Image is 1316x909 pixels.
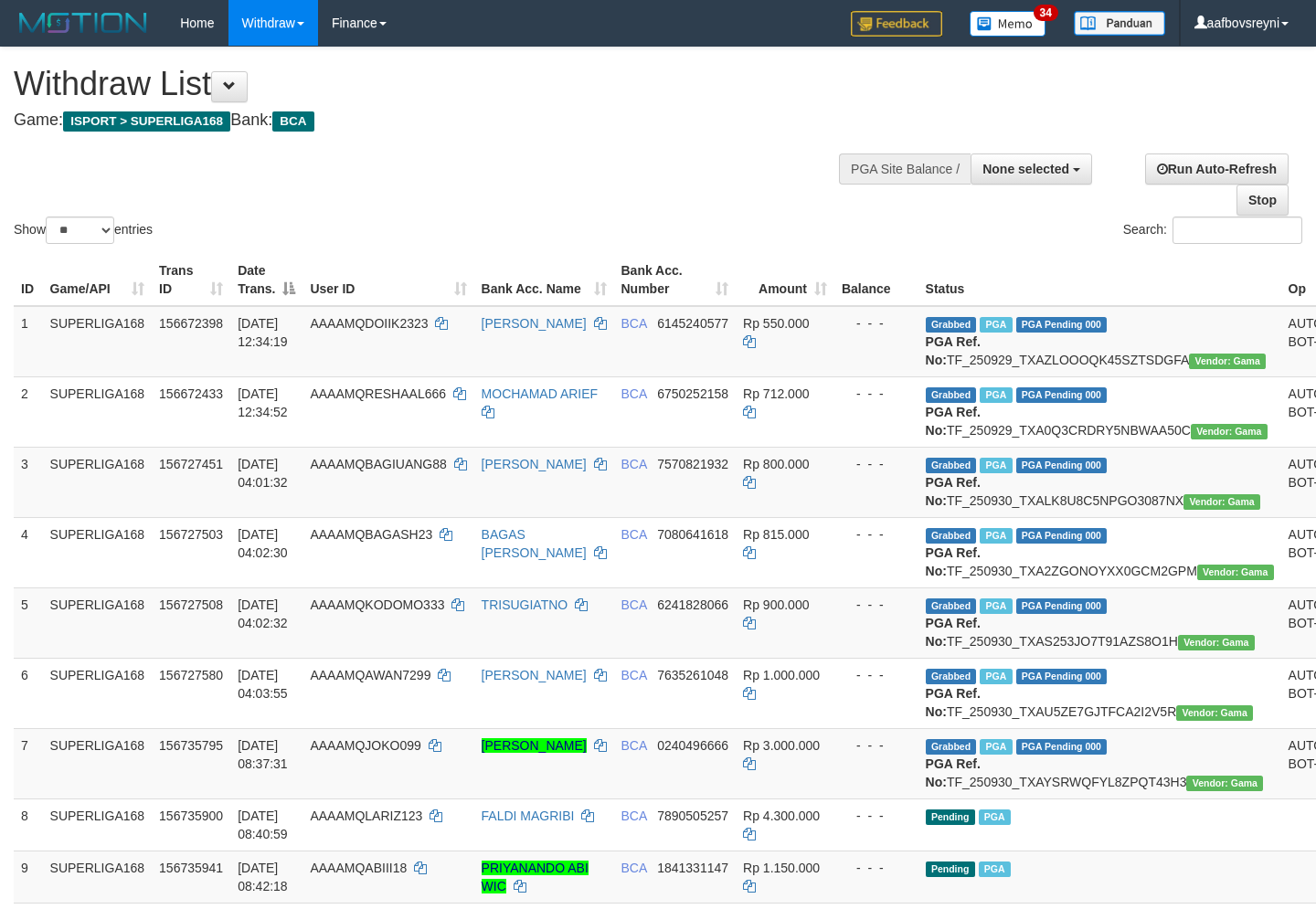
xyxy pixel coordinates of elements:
a: FALDI MAGRIBI [482,809,575,823]
td: 2 [14,376,43,447]
span: Grabbed [926,669,977,684]
a: Stop [1236,185,1289,216]
span: AAAAMQABIII18 [310,861,407,875]
td: SUPERLIGA168 [43,728,153,798]
td: 4 [14,517,43,587]
span: Vendor URL: https://trx31.1velocity.biz [1183,494,1260,510]
span: [DATE] 08:42:18 [238,861,288,893]
label: Show entries [14,217,153,244]
span: PGA Pending [1016,528,1108,544]
span: [DATE] 04:03:55 [238,668,288,701]
span: Copy 7570821932 to clipboard [657,457,728,471]
td: SUPERLIGA168 [43,306,153,377]
span: Copy 7635261048 to clipboard [657,668,728,682]
div: - - - [842,596,911,614]
div: PGA Site Balance / [839,153,971,185]
span: [DATE] 08:37:31 [238,738,288,771]
th: Bank Acc. Number: activate to sort column ascending [614,254,737,306]
span: PGA Pending [1016,739,1108,755]
td: TF_250930_TXALK8U8C5NPGO3087NX [918,447,1281,517]
span: AAAAMQDOIIK2323 [310,316,428,331]
span: None selected [982,162,1069,176]
a: [PERSON_NAME] [482,668,587,682]
span: 156735941 [159,861,223,875]
a: Run Auto-Refresh [1145,153,1289,185]
a: TRISUGIATNO [482,597,568,612]
span: AAAAMQLARIZ123 [310,809,422,823]
span: [DATE] 12:34:52 [238,386,288,419]
img: Button%20Memo.svg [970,11,1046,37]
span: Copy 1841331147 to clipboard [657,861,728,875]
span: BCA [621,738,647,753]
span: Marked by aafsoycanthlai [980,317,1012,333]
span: Copy 7890505257 to clipboard [657,809,728,823]
span: BCA [272,111,313,132]
span: Vendor URL: https://trx31.1velocity.biz [1176,705,1253,721]
span: Vendor URL: https://trx31.1velocity.biz [1197,565,1274,580]
div: - - - [842,736,911,755]
th: User ID: activate to sort column ascending [302,254,473,306]
th: Trans ID: activate to sort column ascending [152,254,230,306]
span: Grabbed [926,739,977,755]
h4: Game: Bank: [14,111,859,130]
td: SUPERLIGA168 [43,658,153,728]
td: SUPERLIGA168 [43,376,153,447]
span: Marked by aafchoeunmanni [980,458,1012,473]
span: Grabbed [926,598,977,614]
span: BCA [621,457,647,471]
th: Game/API: activate to sort column ascending [43,254,153,306]
span: BCA [621,597,647,612]
td: 3 [14,447,43,517]
span: BCA [621,316,647,331]
span: [DATE] 04:02:30 [238,527,288,560]
span: Copy 0240496666 to clipboard [657,738,728,753]
a: [PERSON_NAME] [482,316,587,331]
span: 156735795 [159,738,223,753]
span: Marked by aafchoeunmanni [980,669,1012,684]
span: ISPORT > SUPERLIGA168 [63,111,230,132]
td: SUPERLIGA168 [43,587,153,658]
span: Marked by aafchoeunmanni [979,809,1011,825]
td: 8 [14,798,43,851]
td: 6 [14,658,43,728]
th: ID [14,254,43,306]
a: BAGAS [PERSON_NAME] [482,527,587,560]
span: Copy 6750252158 to clipboard [657,386,728,401]
span: Grabbed [926,387,977,403]
span: BCA [621,386,647,401]
a: MOCHAMAD ARIEF [482,386,599,401]
span: Rp 900.000 [743,597,809,612]
span: 156672398 [159,316,223,331]
td: 5 [14,587,43,658]
td: TF_250930_TXAS253JO7T91AZS8O1H [918,587,1281,658]
b: PGA Ref. No: [926,545,981,578]
th: Amount: activate to sort column ascending [736,254,834,306]
div: - - - [842,525,911,544]
span: PGA Pending [1016,669,1108,684]
span: [DATE] 08:40:59 [238,809,288,841]
div: - - - [842,859,911,877]
th: Balance [834,254,918,306]
span: Marked by aafchoeunmanni [980,528,1012,544]
span: AAAAMQRESHAAL666 [310,386,446,401]
td: SUPERLIGA168 [43,447,153,517]
div: - - - [842,455,911,473]
td: TF_250929_TXAZLOOOQK45SZTSDGFA [918,306,1281,377]
span: Vendor URL: https://trx31.1velocity.biz [1189,354,1266,369]
span: BCA [621,809,647,823]
h1: Withdraw List [14,66,859,102]
span: Grabbed [926,458,977,473]
div: - - - [842,666,911,684]
td: TF_250930_TXA2ZGONOYXX0GCM2GPM [918,517,1281,587]
span: Marked by aafchoeunmanni [979,861,1011,877]
span: Grabbed [926,317,977,333]
td: SUPERLIGA168 [43,517,153,587]
span: 156672433 [159,386,223,401]
td: SUPERLIGA168 [43,798,153,851]
span: Rp 815.000 [743,527,809,542]
select: Showentries [46,217,114,244]
span: Vendor URL: https://trx31.1velocity.biz [1186,776,1263,791]
span: Rp 1.150.000 [743,861,820,875]
img: MOTION_logo.png [14,9,153,37]
img: panduan.png [1074,11,1165,36]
